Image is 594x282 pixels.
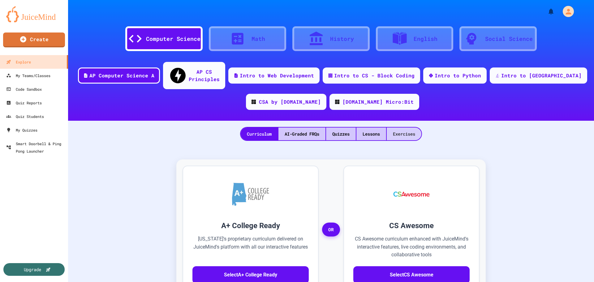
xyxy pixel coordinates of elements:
[240,72,314,79] div: Intro to Web Development
[6,113,44,120] div: Quiz Students
[278,128,325,140] div: AI-Graded FRQs
[342,98,414,106] div: [DOMAIN_NAME] Micro:Bit
[6,72,50,79] div: My Teams/Classes
[356,128,386,140] div: Lessons
[192,220,309,231] h3: A+ College Ready
[146,35,200,43] div: Computer Science
[330,35,354,43] div: History
[353,235,470,259] p: CS Awesome curriculum enhanced with JuiceMind's interactive features, live coding environments, a...
[387,176,436,213] img: CS Awesome
[89,72,154,79] div: AP Computer Science A
[241,128,278,140] div: Curriculum
[334,72,415,79] div: Intro to CS - Block Coding
[6,126,37,134] div: My Quizzes
[414,35,437,43] div: English
[353,220,470,231] h3: CS Awesome
[501,72,582,79] div: Intro to [GEOGRAPHIC_DATA]
[189,68,220,83] div: AP CS Principles
[387,128,421,140] div: Exercises
[485,35,533,43] div: Social Science
[322,223,340,237] span: OR
[252,100,256,104] img: CODE_logo_RGB.png
[259,98,321,106] div: CSA by [DOMAIN_NAME]
[6,99,42,106] div: Quiz Reports
[556,4,575,19] div: My Account
[326,128,356,140] div: Quizzes
[435,72,481,79] div: Intro to Python
[24,266,41,273] div: Upgrade
[6,140,66,155] div: Smart Doorbell & Ping Pong Launcher
[3,33,65,47] a: Create
[252,35,265,43] div: Math
[6,85,42,93] div: Code Sandbox
[192,235,309,259] p: [US_STATE]'s proprietary curriculum delivered on JuiceMind's platform with all our interactive fe...
[6,6,62,22] img: logo-orange.svg
[6,58,31,66] div: Explore
[335,100,339,104] img: CODE_logo_RGB.png
[232,183,269,206] img: A+ College Ready
[536,6,556,17] div: My Notifications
